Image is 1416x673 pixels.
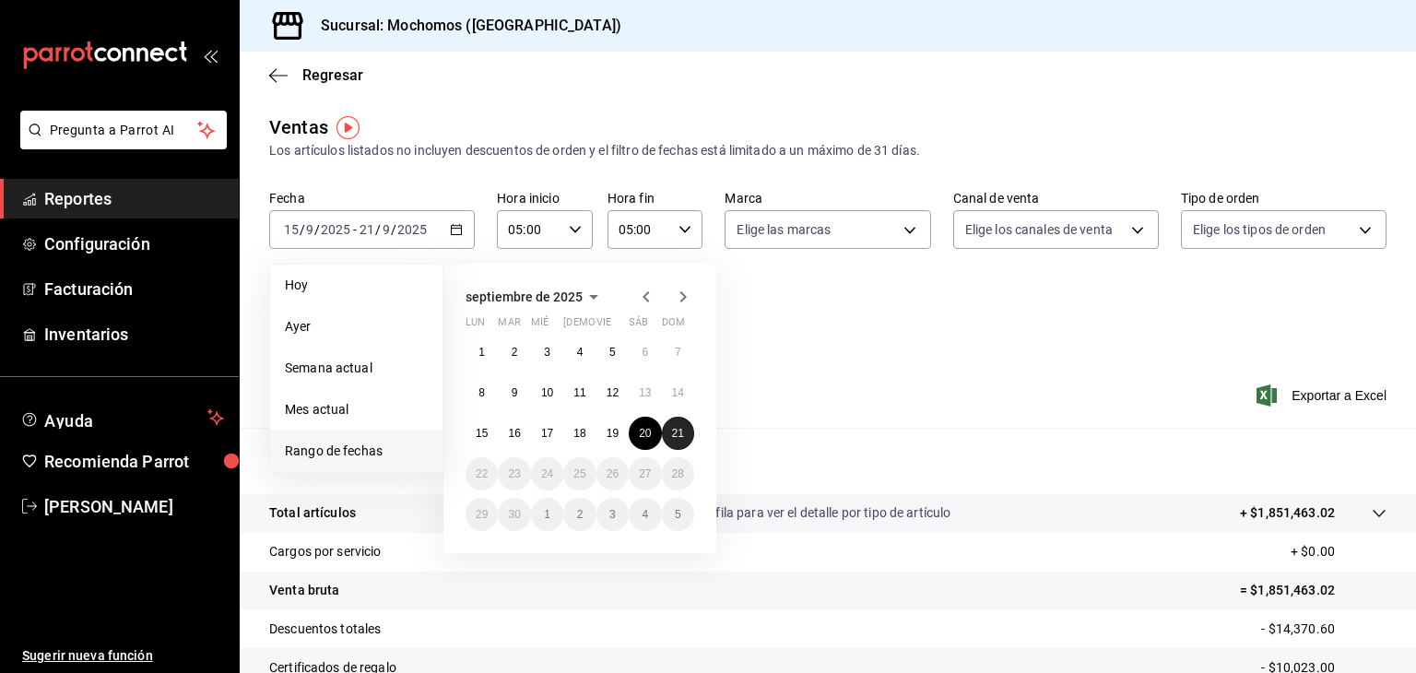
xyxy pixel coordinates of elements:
button: 4 de septiembre de 2025 [563,336,596,369]
abbr: 30 de septiembre de 2025 [508,508,520,521]
button: 16 de septiembre de 2025 [498,417,530,450]
button: 12 de septiembre de 2025 [596,376,629,409]
button: 11 de septiembre de 2025 [563,376,596,409]
abbr: 17 de septiembre de 2025 [541,427,553,440]
input: -- [283,222,300,237]
a: Pregunta a Parrot AI [13,134,227,153]
abbr: 29 de septiembre de 2025 [476,508,488,521]
button: 7 de septiembre de 2025 [662,336,694,369]
span: / [391,222,396,237]
abbr: 3 de septiembre de 2025 [544,346,550,359]
span: Recomienda Parrot [44,449,224,474]
p: Venta bruta [269,581,339,600]
h3: Sucursal: Mochomos ([GEOGRAPHIC_DATA]) [306,15,621,37]
p: + $0.00 [1291,542,1386,561]
button: 10 de septiembre de 2025 [531,376,563,409]
span: Ayuda [44,407,200,429]
button: 19 de septiembre de 2025 [596,417,629,450]
p: Cargos por servicio [269,542,382,561]
span: / [375,222,381,237]
button: 13 de septiembre de 2025 [629,376,661,409]
abbr: 4 de septiembre de 2025 [577,346,584,359]
button: 18 de septiembre de 2025 [563,417,596,450]
button: Pregunta a Parrot AI [20,111,227,149]
abbr: viernes [596,316,611,336]
p: = $1,851,463.02 [1240,581,1386,600]
input: -- [382,222,391,237]
input: -- [305,222,314,237]
abbr: 3 de octubre de 2025 [609,508,616,521]
abbr: sábado [629,316,648,336]
span: Rango de fechas [285,442,428,461]
span: / [300,222,305,237]
button: 14 de septiembre de 2025 [662,376,694,409]
span: Exportar a Excel [1260,384,1386,407]
abbr: jueves [563,316,672,336]
abbr: 9 de septiembre de 2025 [512,386,518,399]
input: ---- [396,222,428,237]
button: 22 de septiembre de 2025 [466,457,498,490]
button: Regresar [269,66,363,84]
abbr: 28 de septiembre de 2025 [672,467,684,480]
abbr: 10 de septiembre de 2025 [541,386,553,399]
abbr: martes [498,316,520,336]
span: Sugerir nueva función [22,646,224,666]
span: - [353,222,357,237]
label: Tipo de orden [1181,192,1386,205]
abbr: 23 de septiembre de 2025 [508,467,520,480]
button: 28 de septiembre de 2025 [662,457,694,490]
span: Elige los tipos de orden [1193,220,1326,239]
button: 2 de septiembre de 2025 [498,336,530,369]
p: Resumen [269,450,1386,472]
button: 30 de septiembre de 2025 [498,498,530,531]
span: Pregunta a Parrot AI [50,121,198,140]
abbr: 26 de septiembre de 2025 [607,467,619,480]
button: 27 de septiembre de 2025 [629,457,661,490]
span: Hoy [285,276,428,295]
span: Regresar [302,66,363,84]
span: Ayer [285,317,428,336]
label: Canal de venta [953,192,1159,205]
label: Hora fin [608,192,703,205]
button: 9 de septiembre de 2025 [498,376,530,409]
abbr: 14 de septiembre de 2025 [672,386,684,399]
span: [PERSON_NAME] [44,494,224,519]
button: 20 de septiembre de 2025 [629,417,661,450]
abbr: 27 de septiembre de 2025 [639,467,651,480]
abbr: 2 de septiembre de 2025 [512,346,518,359]
abbr: lunes [466,316,485,336]
span: septiembre de 2025 [466,289,583,304]
button: 5 de octubre de 2025 [662,498,694,531]
button: 6 de septiembre de 2025 [629,336,661,369]
abbr: 12 de septiembre de 2025 [607,386,619,399]
abbr: 16 de septiembre de 2025 [508,427,520,440]
abbr: 5 de septiembre de 2025 [609,346,616,359]
abbr: 13 de septiembre de 2025 [639,386,651,399]
abbr: 5 de octubre de 2025 [675,508,681,521]
span: Semana actual [285,359,428,378]
span: / [314,222,320,237]
abbr: 15 de septiembre de 2025 [476,427,488,440]
img: Tooltip marker [336,116,360,139]
abbr: 7 de septiembre de 2025 [675,346,681,359]
input: -- [359,222,375,237]
button: 4 de octubre de 2025 [629,498,661,531]
button: open_drawer_menu [203,48,218,63]
abbr: 19 de septiembre de 2025 [607,427,619,440]
abbr: 4 de octubre de 2025 [642,508,648,521]
abbr: 11 de septiembre de 2025 [573,386,585,399]
span: Elige las marcas [737,220,831,239]
button: 8 de septiembre de 2025 [466,376,498,409]
abbr: 21 de septiembre de 2025 [672,427,684,440]
label: Marca [725,192,930,205]
label: Hora inicio [497,192,593,205]
abbr: 6 de septiembre de 2025 [642,346,648,359]
span: Configuración [44,231,224,256]
abbr: 2 de octubre de 2025 [577,508,584,521]
span: Reportes [44,186,224,211]
button: 5 de septiembre de 2025 [596,336,629,369]
button: 26 de septiembre de 2025 [596,457,629,490]
button: 15 de septiembre de 2025 [466,417,498,450]
button: 2 de octubre de 2025 [563,498,596,531]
